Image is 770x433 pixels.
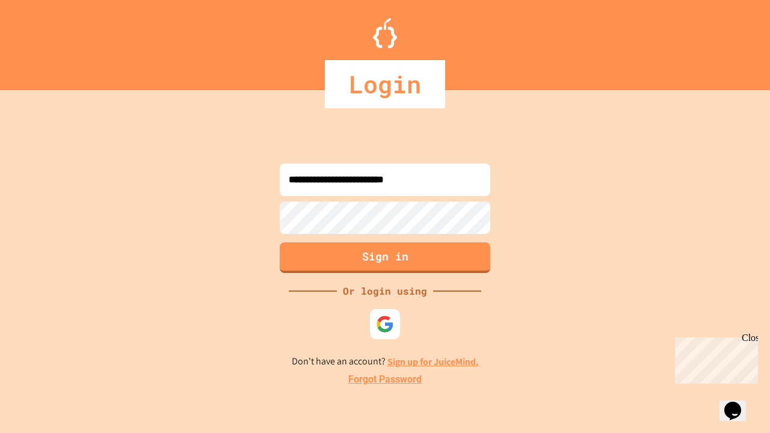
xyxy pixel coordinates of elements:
div: Chat with us now!Close [5,5,83,76]
iframe: chat widget [719,385,758,421]
p: Don't have an account? [292,354,479,369]
img: google-icon.svg [376,315,394,333]
iframe: chat widget [670,333,758,384]
a: Sign up for JuiceMind. [387,355,479,368]
a: Forgot Password [348,372,422,387]
div: Login [325,60,445,108]
img: Logo.svg [373,18,397,48]
div: Or login using [337,284,433,298]
button: Sign in [280,242,490,273]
